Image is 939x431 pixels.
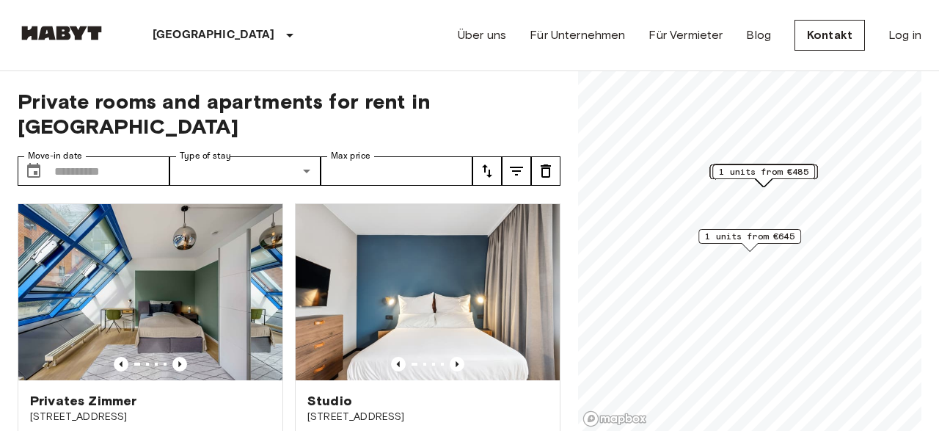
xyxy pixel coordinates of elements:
[794,20,865,51] a: Kontakt
[30,410,271,424] span: [STREET_ADDRESS]
[648,26,723,44] a: Für Vermieter
[180,150,231,162] label: Type of stay
[888,26,921,44] a: Log in
[712,164,815,187] div: Map marker
[710,164,818,187] div: Map marker
[18,89,560,139] span: Private rooms and apartments for rent in [GEOGRAPHIC_DATA]
[582,410,647,427] a: Mapbox logo
[153,26,275,44] p: [GEOGRAPHIC_DATA]
[531,156,560,186] button: tune
[472,156,502,186] button: tune
[296,204,560,380] img: Marketing picture of unit DE-01-481-006-01
[114,357,128,372] button: Previous image
[307,392,352,410] span: Studio
[172,357,187,372] button: Previous image
[502,156,531,186] button: tune
[28,150,82,162] label: Move-in date
[530,26,625,44] a: Für Unternehmen
[458,26,506,44] a: Über uns
[307,410,548,424] span: [STREET_ADDRESS]
[450,357,464,372] button: Previous image
[391,357,406,372] button: Previous image
[746,26,771,44] a: Blog
[705,230,794,243] span: 1 units from €645
[719,165,808,178] span: 1 units from €485
[19,156,48,186] button: Choose date
[331,150,370,162] label: Max price
[18,26,106,40] img: Habyt
[18,204,282,380] img: Marketing picture of unit DE-01-010-002-01HF
[712,164,815,186] div: Map marker
[698,229,801,252] div: Map marker
[30,392,136,410] span: Privates Zimmer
